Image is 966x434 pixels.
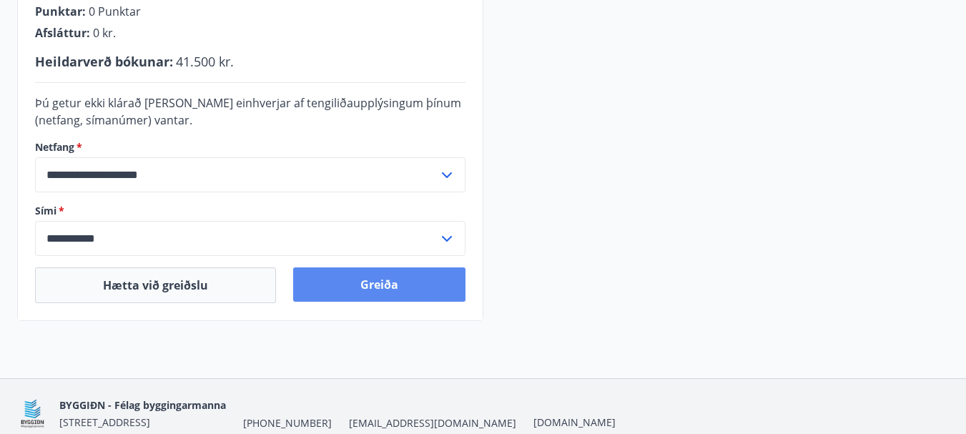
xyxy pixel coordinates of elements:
span: Afsláttur : [35,25,90,41]
span: Punktar : [35,4,86,19]
span: 0 kr. [93,25,116,41]
label: Sími [35,204,465,218]
span: 0 Punktar [89,4,141,19]
span: Heildarverð bókunar : [35,53,173,70]
button: Hætta við greiðslu [35,267,276,303]
a: [DOMAIN_NAME] [533,415,616,429]
span: [EMAIL_ADDRESS][DOMAIN_NAME] [349,416,516,430]
span: BYGGIÐN - Félag byggingarmanna [59,398,226,412]
span: [STREET_ADDRESS] [59,415,150,429]
label: Netfang [35,140,465,154]
img: BKlGVmlTW1Qrz68WFGMFQUcXHWdQd7yePWMkvn3i.png [17,398,48,429]
span: Þú getur ekki klárað [PERSON_NAME] einhverjar af tengiliðaupplýsingum þínum (netfang, símanúmer) ... [35,95,461,128]
button: Greiða [293,267,465,302]
span: [PHONE_NUMBER] [243,416,332,430]
span: 41.500 kr. [176,53,234,70]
